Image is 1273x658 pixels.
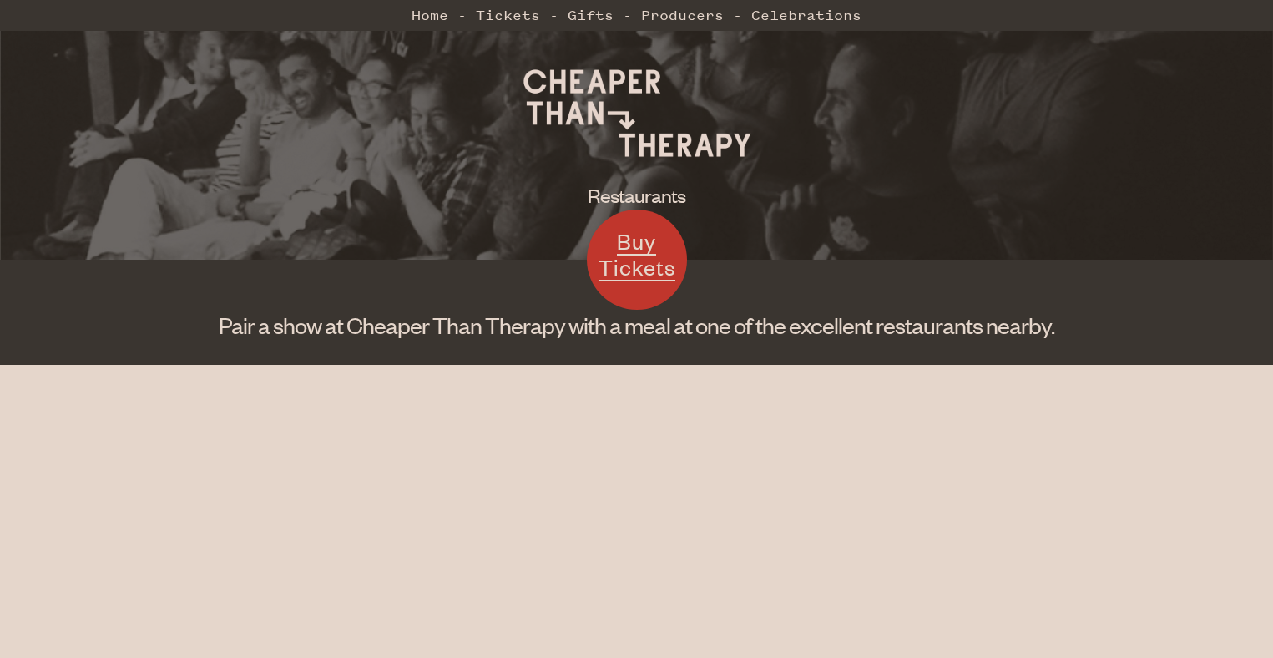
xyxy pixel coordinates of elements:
h1: Pair a show at Cheaper Than Therapy with a meal at one of the excellent restaurants nearby. [191,310,1083,340]
img: Cheaper Than Therapy [512,50,762,175]
a: Buy Tickets [587,210,687,310]
span: Buy Tickets [599,227,675,281]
